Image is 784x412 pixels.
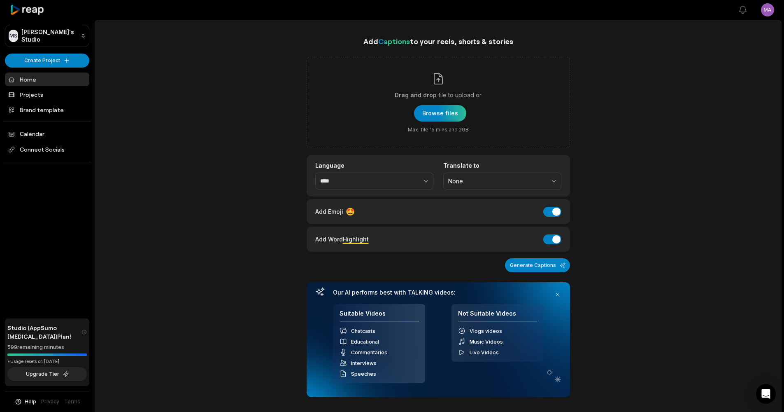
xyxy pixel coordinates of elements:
[470,349,499,356] span: Live Videos
[351,328,375,334] span: Chatcasts
[315,234,369,245] div: Add Word
[438,90,482,100] span: file to upload or
[346,206,355,217] span: 🤩
[448,178,545,185] span: None
[9,30,18,42] div: MS
[14,398,36,405] button: Help
[378,37,410,46] span: Captions
[443,173,561,190] button: None
[5,103,89,117] a: Brand template
[470,328,502,334] span: Vlogs videos
[351,339,379,345] span: Educational
[315,207,343,216] span: Add Emoji
[443,162,561,169] label: Translate to
[458,310,537,322] h4: Not Suitable Videos
[5,88,89,101] a: Projects
[7,343,87,351] div: 599 remaining minutes
[7,323,81,341] span: Studio (AppSumo [MEDICAL_DATA]) Plan!
[756,384,776,404] div: Open Intercom Messenger
[505,258,570,272] button: Generate Captions
[21,28,77,43] p: [PERSON_NAME]'s Studio
[351,360,377,366] span: Interviews
[470,339,503,345] span: Music Videos
[395,90,437,100] span: Drag and drop
[7,367,87,381] button: Upgrade Tier
[351,349,387,356] span: Commentaries
[340,310,419,322] h4: Suitable Videos
[7,358,87,365] div: *Usage resets on [DATE]
[315,162,433,169] label: Language
[41,398,59,405] a: Privacy
[307,35,570,47] h1: Add to your reels, shorts & stories
[5,142,89,157] span: Connect Socials
[64,398,80,405] a: Terms
[408,126,469,133] span: Max. file 15 mins and 2GB
[343,236,369,243] span: Highlight
[25,398,36,405] span: Help
[333,289,544,296] h3: Our AI performs best with TALKING videos:
[351,371,376,377] span: Speeches
[5,127,89,140] a: Calendar
[414,105,466,122] button: Drag and dropfile to upload orMax. file 15 mins and 2GB
[5,73,89,86] a: Home
[5,54,89,68] button: Create Project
